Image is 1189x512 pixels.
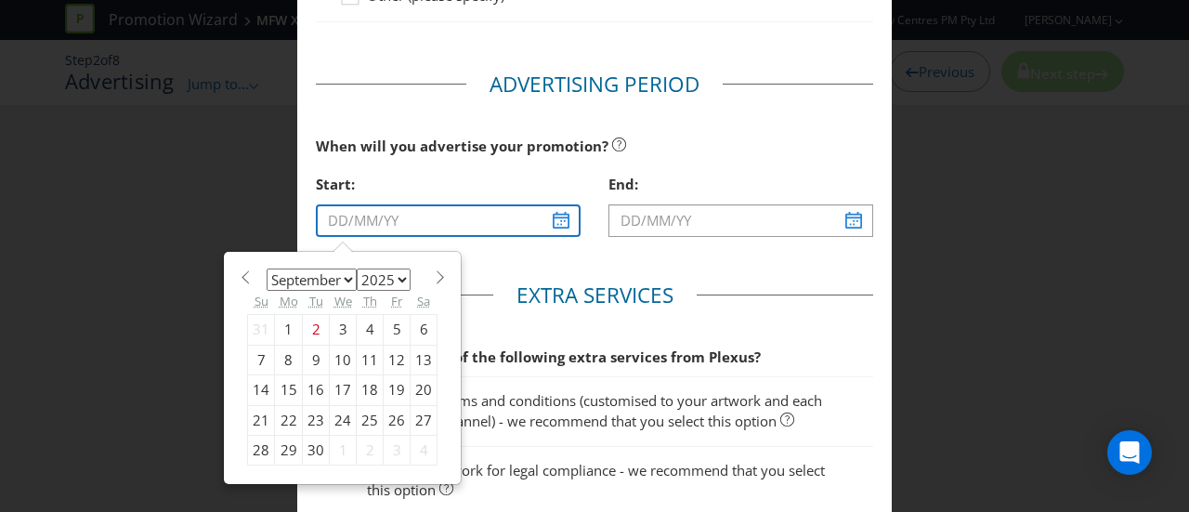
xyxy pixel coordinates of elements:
div: 9 [303,345,330,374]
legend: Extra Services [493,281,697,310]
div: 25 [357,405,384,435]
div: 6 [411,315,438,345]
abbr: Sunday [255,293,268,309]
div: 12 [384,345,411,374]
div: 28 [248,436,275,466]
div: Open Intercom Messenger [1107,430,1152,475]
div: End: [608,165,873,203]
div: 19 [384,375,411,405]
div: 10 [330,345,357,374]
div: 17 [330,375,357,405]
div: 22 [275,405,303,435]
input: DD/MM/YY [608,204,873,237]
div: 18 [357,375,384,405]
legend: Advertising Period [466,70,723,99]
div: 29 [275,436,303,466]
div: 8 [275,345,303,374]
abbr: Wednesday [334,293,352,309]
span: Short form terms and conditions (customised to your artwork and each advertising channel) - we re... [367,391,822,429]
div: 3 [330,315,357,345]
div: 14 [248,375,275,405]
div: Start: [316,165,581,203]
div: 24 [330,405,357,435]
span: When will you advertise your promotion? [316,137,608,155]
abbr: Monday [280,293,298,309]
abbr: Friday [391,293,402,309]
div: 15 [275,375,303,405]
div: 20 [411,375,438,405]
div: 1 [275,315,303,345]
div: 2 [303,315,330,345]
span: Would you like any of the following extra services from Plexus? [316,348,761,366]
div: 11 [357,345,384,374]
div: 31 [248,315,275,345]
div: 27 [411,405,438,435]
div: 5 [384,315,411,345]
div: 21 [248,405,275,435]
div: 13 [411,345,438,374]
abbr: Thursday [363,293,377,309]
div: 30 [303,436,330,466]
div: 16 [303,375,330,405]
div: 4 [411,436,438,466]
input: DD/MM/YY [316,204,581,237]
div: 26 [384,405,411,435]
div: 1 [330,436,357,466]
div: 2 [357,436,384,466]
div: 7 [248,345,275,374]
abbr: Saturday [417,293,430,309]
div: 23 [303,405,330,435]
div: 3 [384,436,411,466]
div: 4 [357,315,384,345]
span: Review of artwork for legal compliance - we recommend that you select this option [367,461,825,499]
abbr: Tuesday [309,293,323,309]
